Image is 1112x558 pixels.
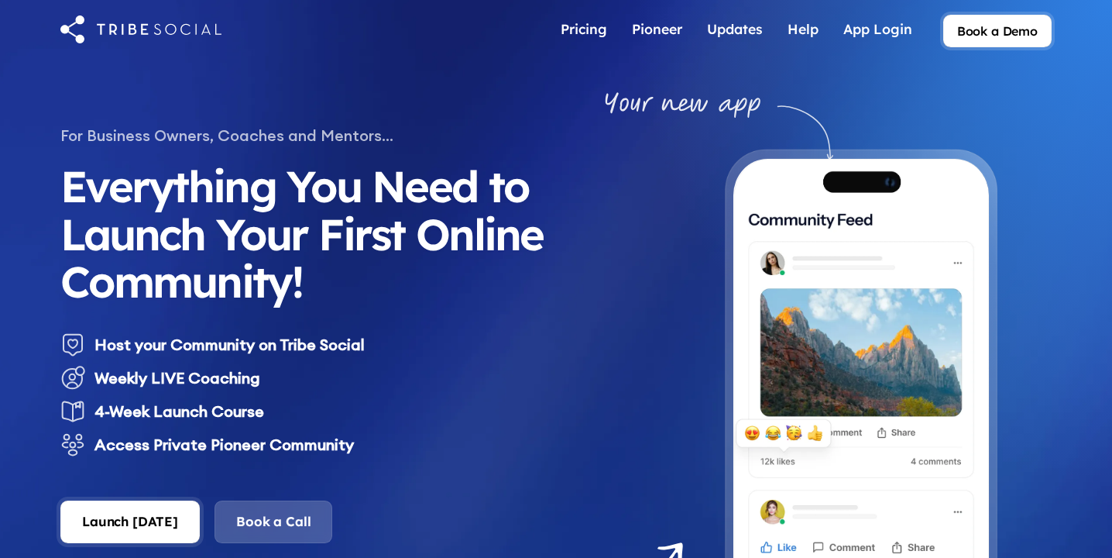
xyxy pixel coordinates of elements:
a: Help [775,14,831,47]
a: Updates [695,14,775,47]
a: Book a Demo [943,15,1052,47]
strong: Access Private Pioneer Community [94,435,354,454]
a: App Login [831,14,925,47]
strong: Host your Community on Tribe Social [94,335,365,354]
strong: Weekly LIVE Coaching [94,368,260,387]
div: Pricing [561,20,607,37]
a: Book a Call [215,501,332,542]
strong: 4-Week Launch Course [94,401,264,421]
div: Help [788,20,819,37]
h1: Everything You Need to Launch Your First Online Community! [60,147,633,314]
a: home [60,15,221,46]
a: Pioneer [619,14,695,47]
a: Launch [DATE] [60,501,200,542]
div: For Business Owners, Coaches and Mentors... [60,124,633,147]
a: Pricing [548,14,619,47]
div: App Login [843,20,912,37]
div: Updates [707,20,763,37]
div: Pioneer [632,20,682,37]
